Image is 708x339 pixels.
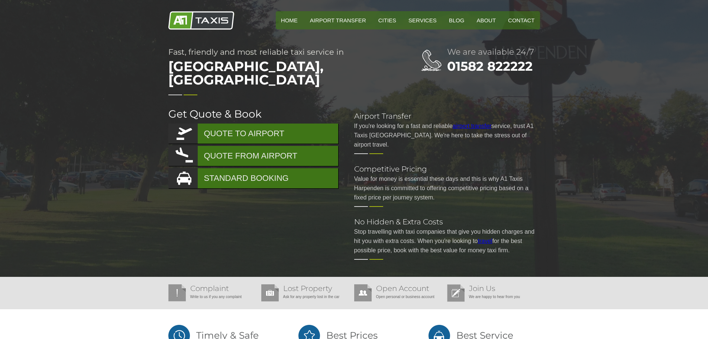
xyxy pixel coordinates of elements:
[168,284,186,301] img: Complaint
[354,227,540,255] p: Stop travelling with taxi companies that give you hidden charges and hit you with extra costs. Wh...
[354,174,540,202] p: Value for money is essential these days and this is why A1 Taxis Harpenden is committed to offeri...
[168,109,339,119] h2: Get Quote & Book
[168,56,391,90] span: [GEOGRAPHIC_DATA], [GEOGRAPHIC_DATA]
[469,284,495,293] a: Join Us
[447,292,536,301] p: We are happy to hear from you
[168,11,234,30] img: A1 Taxis
[305,11,371,29] a: Airport Transfer
[373,11,401,29] a: Cities
[190,284,229,293] a: Complaint
[354,165,540,173] h2: Competitive Pricing
[376,284,429,293] a: Open Account
[168,168,338,188] a: STANDARD BOOKING
[354,112,540,120] h2: Airport Transfer
[447,284,465,302] img: Join Us
[168,48,391,90] h1: Fast, friendly and most reliable taxi service in
[447,58,533,74] a: 01582 822222
[447,48,540,56] h2: We are available 24/7
[261,284,279,301] img: Lost Property
[478,238,492,244] a: travel
[503,11,540,29] a: Contact
[403,11,442,29] a: Services
[283,284,332,293] a: Lost Property
[276,11,303,29] a: HOME
[261,292,350,301] p: Ask for any property lost in the car
[453,123,491,129] a: airport transfer
[168,292,258,301] p: Write to us if you any complaint
[354,218,540,226] h2: No Hidden & Extra Costs
[354,292,443,301] p: Open personal or business account
[354,121,540,149] p: If you're looking for a fast and reliable service, trust A1 Taxis [GEOGRAPHIC_DATA]. We're here t...
[168,146,338,166] a: QUOTE FROM AIRPORT
[168,124,338,144] a: QUOTE TO AIRPORT
[354,284,372,301] img: Open Account
[471,11,501,29] a: About
[444,11,470,29] a: Blog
